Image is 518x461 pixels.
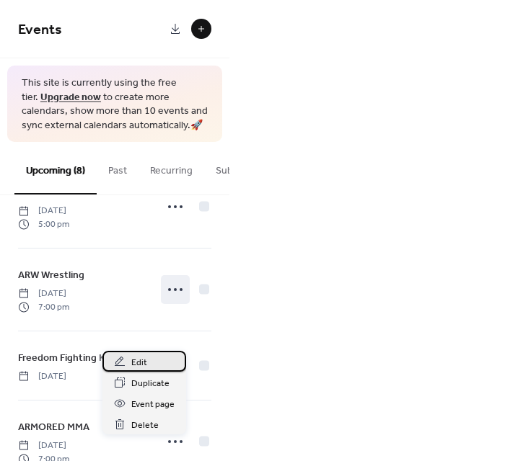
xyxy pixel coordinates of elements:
span: Delete [131,418,159,433]
span: Duplicate [131,376,170,391]
span: [DATE] [18,370,66,382]
span: [DATE] [18,287,69,300]
span: This site is currently using the free tier. to create more calendars, show more than 10 events an... [22,76,208,133]
a: Freedom Fighting Kickboxing [18,349,146,366]
span: Event page [131,397,175,412]
span: 5:00 pm [18,218,69,230]
button: Upcoming (8) [14,142,97,194]
a: ARW Wrestling [18,267,84,283]
button: Submissions [204,142,284,193]
span: Events [18,16,62,44]
span: 7:00 pm [18,300,69,313]
span: [DATE] [18,439,69,452]
button: Past [97,142,139,193]
span: ARMORED MMA [18,420,89,435]
span: Edit [131,355,147,370]
a: ARMORED MMA [18,419,89,435]
a: Upgrade now [40,87,101,107]
span: ARW Wrestling [18,268,84,283]
span: [DATE] [18,205,69,218]
button: Recurring [139,142,204,193]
